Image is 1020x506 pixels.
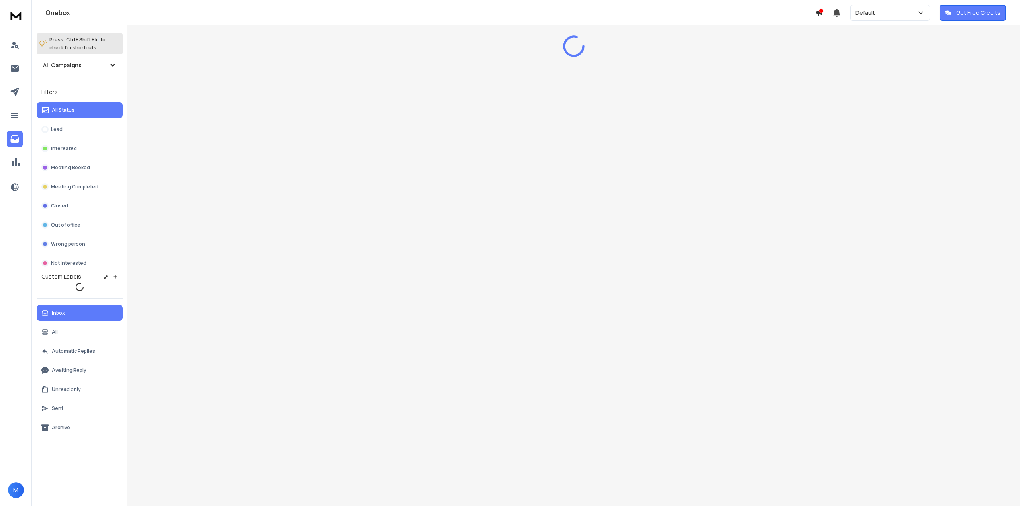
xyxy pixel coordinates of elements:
h1: Onebox [45,8,815,18]
p: Inbox [52,310,65,316]
button: Sent [37,401,123,416]
p: All [52,329,58,335]
button: Lead [37,121,123,137]
p: Press to check for shortcuts. [49,36,106,52]
button: Get Free Credits [940,5,1006,21]
h1: All Campaigns [43,61,82,69]
h3: Custom Labels [41,273,81,281]
button: All Status [37,102,123,118]
p: Awaiting Reply [52,367,86,373]
h3: Filters [37,86,123,98]
button: Meeting Completed [37,179,123,195]
button: Interested [37,141,123,156]
button: Inbox [37,305,123,321]
p: Lead [51,126,63,133]
p: Not Interested [51,260,86,266]
button: M [8,482,24,498]
button: All Campaigns [37,57,123,73]
p: Sent [52,405,63,412]
button: Wrong person [37,236,123,252]
p: Meeting Completed [51,184,98,190]
p: Get Free Credits [956,9,1000,17]
p: Automatic Replies [52,348,95,354]
p: Default [855,9,878,17]
span: Ctrl + Shift + k [65,35,99,44]
p: Interested [51,145,77,152]
button: Archive [37,420,123,436]
button: Automatic Replies [37,343,123,359]
button: Out of office [37,217,123,233]
p: Closed [51,203,68,209]
button: Unread only [37,381,123,397]
button: Awaiting Reply [37,362,123,378]
button: Closed [37,198,123,214]
img: logo [8,8,24,23]
p: Archive [52,424,70,431]
p: All Status [52,107,75,113]
p: Out of office [51,222,80,228]
p: Meeting Booked [51,164,90,171]
button: Not Interested [37,255,123,271]
button: Meeting Booked [37,160,123,176]
button: All [37,324,123,340]
p: Unread only [52,386,81,393]
p: Wrong person [51,241,85,247]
